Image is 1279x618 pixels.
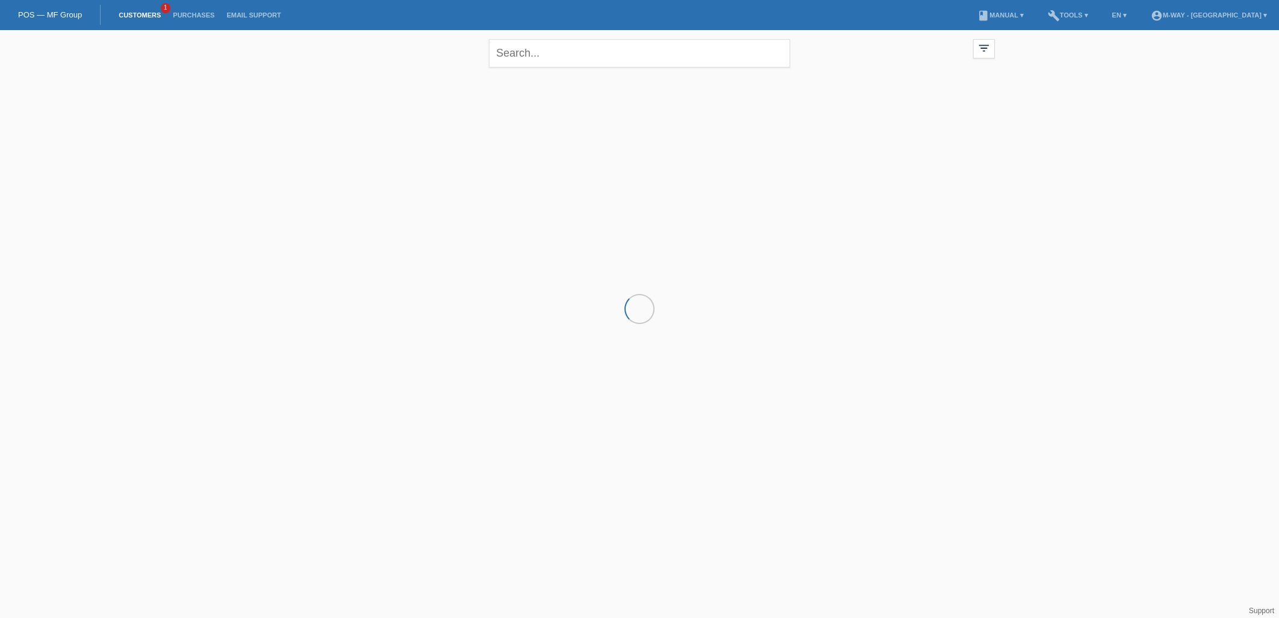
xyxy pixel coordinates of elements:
[1249,607,1274,615] a: Support
[1042,11,1094,19] a: buildTools ▾
[18,10,82,19] a: POS — MF Group
[113,11,167,19] a: Customers
[977,10,989,22] i: book
[1106,11,1133,19] a: EN ▾
[220,11,287,19] a: Email Support
[971,11,1030,19] a: bookManual ▾
[977,42,991,55] i: filter_list
[489,39,790,67] input: Search...
[1151,10,1163,22] i: account_circle
[167,11,220,19] a: Purchases
[1145,11,1273,19] a: account_circlem-way - [GEOGRAPHIC_DATA] ▾
[1048,10,1060,22] i: build
[161,3,170,13] span: 1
